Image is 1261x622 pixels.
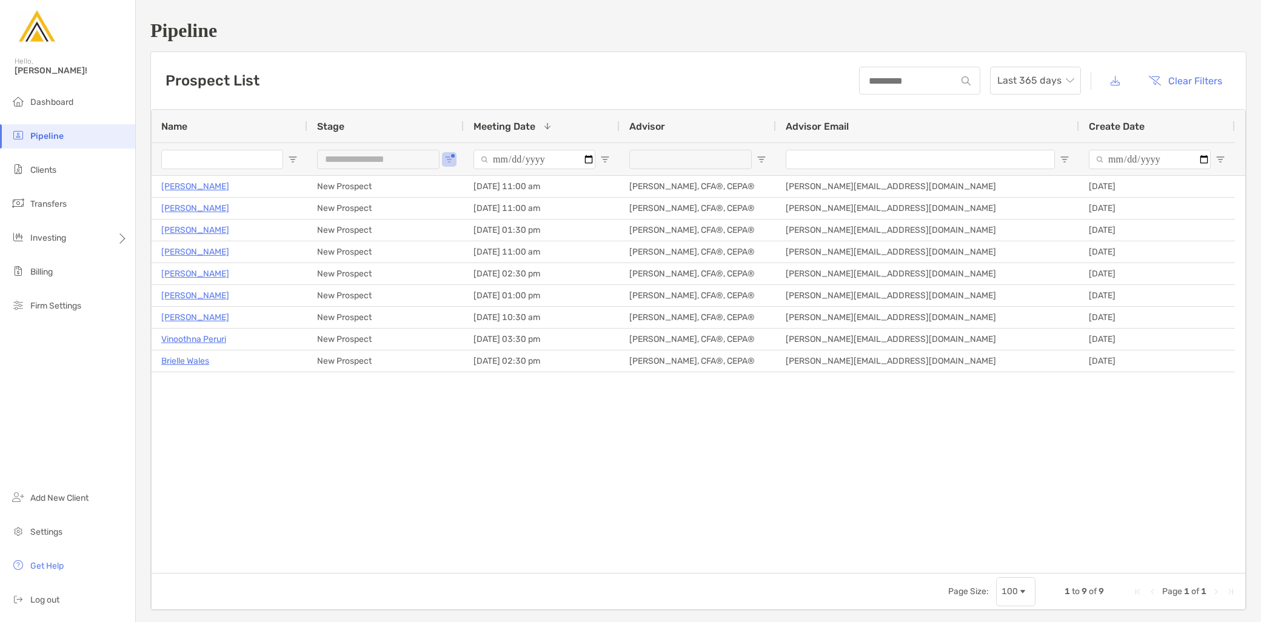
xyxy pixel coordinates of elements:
div: [DATE] [1079,176,1235,197]
a: Vinoothna Peruri [161,332,226,347]
img: get-help icon [11,558,25,572]
div: [DATE] 01:00 pm [464,285,620,306]
a: [PERSON_NAME] [161,179,229,194]
span: 9 [1099,586,1104,597]
div: [PERSON_NAME][EMAIL_ADDRESS][DOMAIN_NAME] [776,219,1079,241]
div: [PERSON_NAME], CFA®, CEPA® [620,307,776,328]
img: firm-settings icon [11,298,25,312]
a: [PERSON_NAME] [161,288,229,303]
div: [DATE] [1079,263,1235,284]
div: [PERSON_NAME][EMAIL_ADDRESS][DOMAIN_NAME] [776,176,1079,197]
button: Open Filter Menu [1216,155,1225,164]
div: First Page [1133,587,1143,597]
a: [PERSON_NAME] [161,201,229,216]
span: Page [1162,586,1182,597]
a: [PERSON_NAME] [161,222,229,238]
span: Create Date [1089,121,1145,132]
a: [PERSON_NAME] [161,244,229,259]
div: [DATE] 10:30 am [464,307,620,328]
span: Settings [30,527,62,537]
div: [PERSON_NAME][EMAIL_ADDRESS][DOMAIN_NAME] [776,350,1079,372]
div: [DATE] [1079,329,1235,350]
div: Last Page [1226,587,1236,597]
button: Clear Filters [1139,67,1231,94]
span: Advisor Email [786,121,849,132]
div: [DATE] 11:00 am [464,241,620,263]
div: [DATE] [1079,350,1235,372]
div: [PERSON_NAME], CFA®, CEPA® [620,329,776,350]
button: Open Filter Menu [444,155,454,164]
div: Previous Page [1148,587,1157,597]
span: Firm Settings [30,301,81,311]
button: Open Filter Menu [1060,155,1069,164]
img: add_new_client icon [11,490,25,504]
div: [DATE] 03:30 pm [464,329,620,350]
div: [PERSON_NAME], CFA®, CEPA® [620,219,776,241]
div: [DATE] [1079,307,1235,328]
span: Log out [30,595,59,605]
span: 1 [1184,586,1189,597]
div: 100 [1002,586,1018,597]
img: clients icon [11,162,25,176]
span: of [1191,586,1199,597]
span: [PERSON_NAME]! [15,65,128,76]
span: Dashboard [30,97,73,107]
div: Next Page [1211,587,1221,597]
span: Last 365 days [997,67,1074,94]
div: New Prospect [307,241,464,263]
p: [PERSON_NAME] [161,266,229,281]
div: [PERSON_NAME][EMAIL_ADDRESS][DOMAIN_NAME] [776,307,1079,328]
img: logout icon [11,592,25,606]
img: settings icon [11,524,25,538]
img: transfers icon [11,196,25,210]
div: [DATE] [1079,198,1235,219]
span: 9 [1082,586,1087,597]
img: investing icon [11,230,25,244]
span: Transfers [30,199,67,209]
img: input icon [962,76,971,85]
div: [DATE] 01:30 pm [464,219,620,241]
h1: Pipeline [150,19,1246,42]
div: [DATE] [1079,285,1235,306]
a: Brielle Wales [161,353,209,369]
img: pipeline icon [11,128,25,142]
div: [PERSON_NAME], CFA®, CEPA® [620,241,776,263]
span: Clients [30,165,56,175]
button: Open Filter Menu [600,155,610,164]
span: Add New Client [30,493,89,503]
div: New Prospect [307,219,464,241]
input: Advisor Email Filter Input [786,150,1055,169]
div: [PERSON_NAME], CFA®, CEPA® [620,198,776,219]
div: New Prospect [307,176,464,197]
div: [PERSON_NAME][EMAIL_ADDRESS][DOMAIN_NAME] [776,198,1079,219]
input: Create Date Filter Input [1089,150,1211,169]
div: [PERSON_NAME][EMAIL_ADDRESS][DOMAIN_NAME] [776,285,1079,306]
span: Get Help [30,561,64,571]
input: Name Filter Input [161,150,283,169]
div: [PERSON_NAME][EMAIL_ADDRESS][DOMAIN_NAME] [776,241,1079,263]
div: Page Size [996,577,1035,606]
div: New Prospect [307,198,464,219]
div: [DATE] 02:30 pm [464,263,620,284]
span: Meeting Date [473,121,535,132]
div: [DATE] [1079,219,1235,241]
input: Meeting Date Filter Input [473,150,595,169]
div: [PERSON_NAME][EMAIL_ADDRESS][DOMAIN_NAME] [776,263,1079,284]
div: New Prospect [307,329,464,350]
div: [PERSON_NAME], CFA®, CEPA® [620,176,776,197]
a: [PERSON_NAME] [161,310,229,325]
div: New Prospect [307,307,464,328]
img: dashboard icon [11,94,25,109]
div: [DATE] [1079,241,1235,263]
span: Billing [30,267,53,277]
div: [DATE] 11:00 am [464,176,620,197]
span: Advisor [629,121,665,132]
div: [PERSON_NAME], CFA®, CEPA® [620,263,776,284]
